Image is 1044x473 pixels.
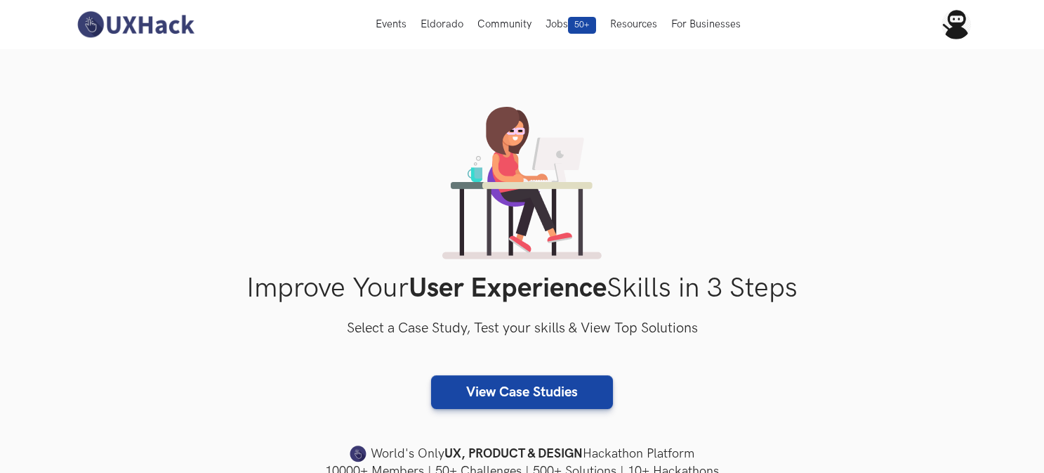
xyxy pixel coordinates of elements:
[444,444,583,464] strong: UX, PRODUCT & DESIGN
[350,445,366,463] img: uxhack-favicon-image.png
[73,10,198,39] img: UXHack-logo.png
[941,10,971,39] img: Your profile pic
[73,318,972,340] h3: Select a Case Study, Test your skills & View Top Solutions
[442,107,602,259] img: lady working on laptop
[73,444,972,464] h4: World's Only Hackathon Platform
[568,17,596,34] span: 50+
[409,272,607,305] strong: User Experience
[431,375,613,409] a: View Case Studies
[73,272,972,305] h1: Improve Your Skills in 3 Steps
